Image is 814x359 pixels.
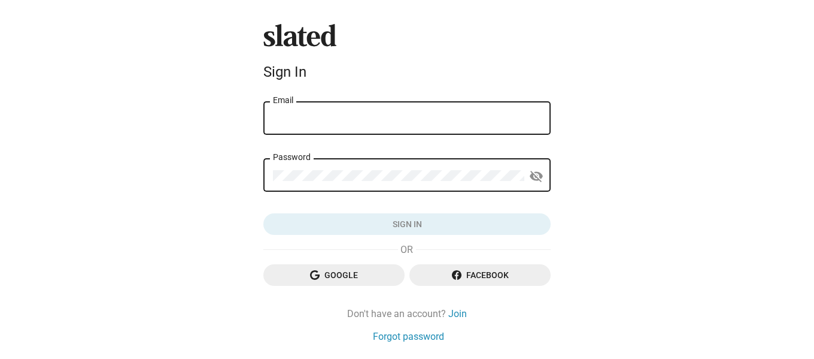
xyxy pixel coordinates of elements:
[524,164,548,188] button: Show password
[263,64,551,80] div: Sign In
[263,24,551,85] sl-branding: Sign In
[273,264,395,286] span: Google
[409,264,551,286] button: Facebook
[263,264,405,286] button: Google
[529,167,543,186] mat-icon: visibility_off
[263,307,551,320] div: Don't have an account?
[373,330,444,343] a: Forgot password
[448,307,467,320] a: Join
[419,264,541,286] span: Facebook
